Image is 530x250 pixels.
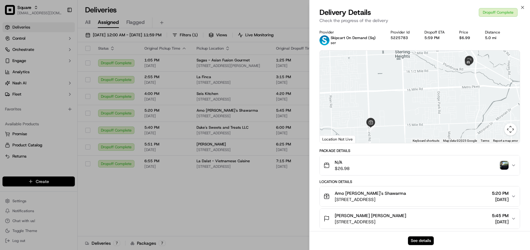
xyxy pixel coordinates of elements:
[321,135,342,143] a: Open this area in Google Maps (opens a new window)
[504,123,517,136] button: Map camera controls
[331,40,336,45] span: ser
[335,196,406,203] span: [STREET_ADDRESS]
[319,179,520,184] div: Location Details
[319,35,329,45] img: profile_skipcart_partner.png
[319,148,520,153] div: Package Details
[408,236,434,245] button: See details
[492,212,509,219] span: 5:45 PM
[319,7,371,17] span: Delivery Details
[492,190,509,196] span: 5:20 PM
[443,139,477,142] span: Map data ©2025 Google
[500,161,509,170] img: photo_proof_of_delivery image
[424,35,450,40] div: 5:59 PM
[320,135,356,143] div: Location Not Live
[320,155,520,175] button: N/A$26.98photo_proof_of_delivery image
[492,219,509,225] span: [DATE]
[335,219,406,225] span: [STREET_ADDRESS]
[321,135,342,143] img: Google
[335,159,350,165] span: N/A
[335,190,406,196] span: Amo [PERSON_NAME]'s Shawarma
[320,209,520,229] button: [PERSON_NAME] [PERSON_NAME][STREET_ADDRESS]5:45 PM[DATE]
[485,35,505,40] div: 5.0 mi
[319,17,520,24] p: Check the progress of the delivery
[459,35,475,40] div: $6.99
[335,212,406,219] span: [PERSON_NAME] [PERSON_NAME]
[492,196,509,203] span: [DATE]
[459,30,475,35] div: Price
[391,30,414,35] div: Provider Id
[319,30,381,35] div: Provider
[320,186,520,206] button: Amo [PERSON_NAME]'s Shawarma[STREET_ADDRESS]5:20 PM[DATE]
[413,139,439,143] button: Keyboard shortcuts
[331,35,376,40] p: Skipcart On Demand (Sq)
[493,139,518,142] a: Report a map error
[481,139,489,142] a: Terms (opens in new tab)
[367,124,375,132] div: 1
[335,165,350,172] span: $26.98
[485,30,505,35] div: Distance
[424,30,450,35] div: Dropoff ETA
[391,35,408,40] button: 5225783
